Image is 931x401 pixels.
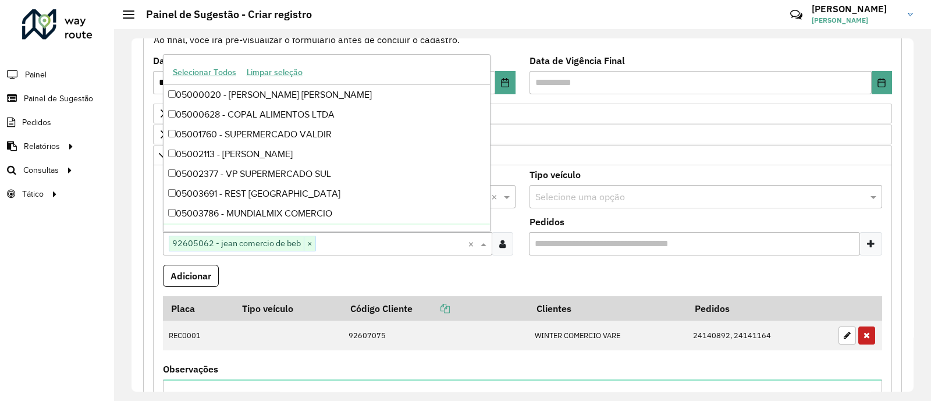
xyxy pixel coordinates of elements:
[153,146,892,165] a: Cliente para Recarga
[812,15,899,26] span: [PERSON_NAME]
[134,8,312,21] h2: Painel de Sugestão - Criar registro
[164,184,490,204] div: 05003691 - REST [GEOGRAPHIC_DATA]
[491,190,501,204] span: Clear all
[529,296,687,321] th: Clientes
[164,223,490,243] div: 05006025 - MOINHO COMERCIO DE REFEICOES EIRELI - EP
[234,296,342,321] th: Tipo veículo
[342,296,528,321] th: Código Cliente
[784,2,809,27] a: Contato Rápido
[687,321,832,351] td: 24140892, 24141164
[812,3,899,15] h3: [PERSON_NAME]
[23,164,59,176] span: Consultas
[24,140,60,152] span: Relatórios
[163,362,218,376] label: Observações
[164,105,490,125] div: 05000628 - COPAL ALIMENTOS LTDA
[22,188,44,200] span: Tático
[168,63,241,81] button: Selecionar Todos
[164,125,490,144] div: 05001760 - SUPERMERCADO VALDIR
[163,296,234,321] th: Placa
[687,296,832,321] th: Pedidos
[153,125,892,144] a: Preservar Cliente - Devem ficar no buffer, não roteirizar
[304,237,315,251] span: ×
[153,104,892,123] a: Priorizar Cliente - Não podem ficar no buffer
[342,321,528,351] td: 92607075
[22,116,51,129] span: Pedidos
[241,63,308,81] button: Limpar seleção
[872,71,892,94] button: Choose Date
[153,54,260,68] label: Data de Vigência Inicial
[163,54,491,232] ng-dropdown-panel: Options list
[169,236,304,250] span: 92605062 - jean comercio de beb
[163,321,234,351] td: REC0001
[25,69,47,81] span: Painel
[163,265,219,287] button: Adicionar
[164,204,490,223] div: 05003786 - MUNDIALMIX COMERCIO
[413,303,450,314] a: Copiar
[530,54,625,68] label: Data de Vigência Final
[164,164,490,184] div: 05002377 - VP SUPERMERCADO SUL
[530,168,581,182] label: Tipo veículo
[164,85,490,105] div: 05000020 - [PERSON_NAME] [PERSON_NAME]
[530,215,564,229] label: Pedidos
[495,71,516,94] button: Choose Date
[24,93,93,105] span: Painel de Sugestão
[164,144,490,164] div: 05002113 - [PERSON_NAME]
[468,237,478,251] span: Clear all
[529,321,687,351] td: WINTER COMERCIO VARE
